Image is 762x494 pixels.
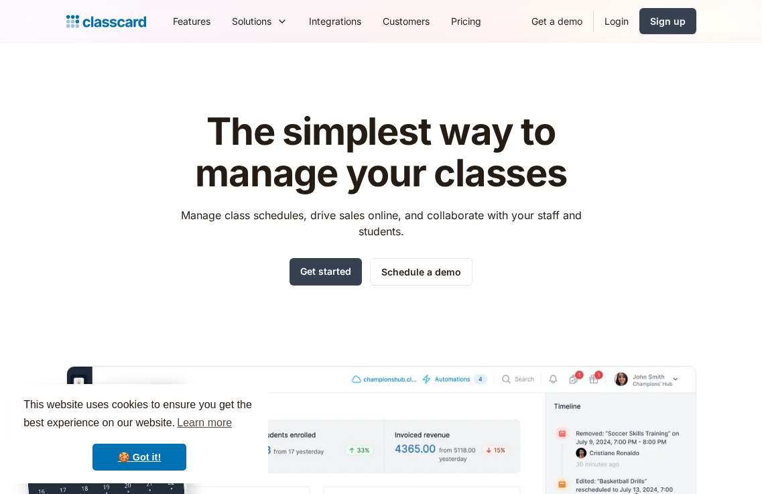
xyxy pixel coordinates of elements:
div: Solutions [232,14,271,28]
a: Sign up [639,8,696,34]
a: home [66,12,146,31]
a: Schedule a demo [370,258,472,286]
div: cookieconsent [11,384,268,483]
a: Pricing [440,6,492,36]
a: learn more about cookies [175,413,234,433]
a: Get started [290,258,362,286]
span: This website uses cookies to ensure you get the best experience on our website. [23,397,255,433]
a: Get a demo [521,6,593,36]
div: Solutions [221,6,298,36]
p: Manage class schedules, drive sales online, and collaborate with your staff and students. [168,207,594,239]
div: Sign up [650,14,686,28]
a: Login [594,6,639,36]
a: Integrations [298,6,372,36]
h1: The simplest way to manage your classes [168,111,594,194]
a: Features [162,6,221,36]
a: dismiss cookie message [92,444,186,471]
a: Customers [372,6,440,36]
